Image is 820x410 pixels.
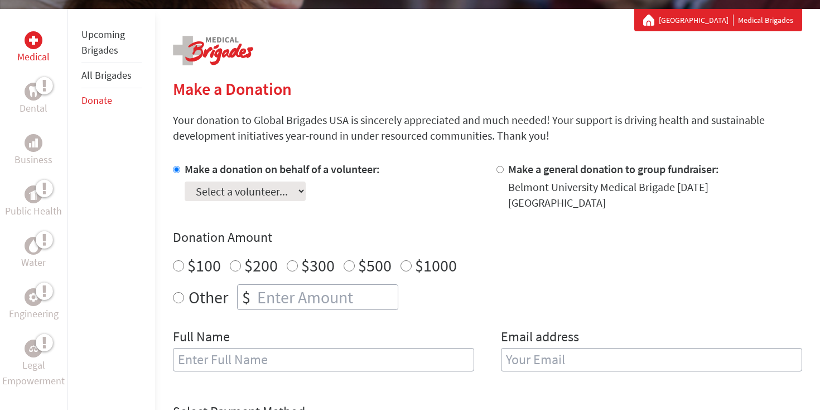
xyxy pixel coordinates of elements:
[5,185,62,219] a: Public HealthPublic Health
[189,284,228,310] label: Other
[173,348,474,371] input: Enter Full Name
[29,189,38,200] img: Public Health
[20,83,47,116] a: DentalDental
[173,36,253,65] img: logo-medical.png
[81,94,112,107] a: Donate
[173,228,802,246] h4: Donation Amount
[643,15,793,26] div: Medical Brigades
[29,345,38,352] img: Legal Empowerment
[173,112,802,144] p: Your donation to Global Brigades USA is sincerely appreciated and much needed! Your support is dr...
[81,63,142,88] li: All Brigades
[21,237,46,270] a: WaterWater
[508,179,802,211] div: Belmont University Medical Brigade [DATE] [GEOGRAPHIC_DATA]
[20,101,47,116] p: Dental
[25,237,42,255] div: Water
[29,239,38,252] img: Water
[29,293,38,302] img: Engineering
[25,83,42,101] div: Dental
[9,288,59,322] a: EngineeringEngineering
[187,255,221,276] label: $100
[25,288,42,306] div: Engineering
[244,255,278,276] label: $200
[173,328,230,348] label: Full Name
[25,31,42,49] div: Medical
[358,255,392,276] label: $500
[29,86,38,97] img: Dental
[238,285,255,309] div: $
[2,340,65,389] a: Legal EmpowermentLegal Empowerment
[659,15,734,26] a: [GEOGRAPHIC_DATA]
[81,88,142,113] li: Donate
[25,340,42,357] div: Legal Empowerment
[81,22,142,63] li: Upcoming Brigades
[415,255,457,276] label: $1000
[17,49,50,65] p: Medical
[81,28,125,56] a: Upcoming Brigades
[29,36,38,45] img: Medical
[501,328,579,348] label: Email address
[81,69,132,82] a: All Brigades
[25,185,42,203] div: Public Health
[21,255,46,270] p: Water
[185,162,380,176] label: Make a donation on behalf of a volunteer:
[25,134,42,152] div: Business
[501,348,802,371] input: Your Email
[2,357,65,389] p: Legal Empowerment
[5,203,62,219] p: Public Health
[17,31,50,65] a: MedicalMedical
[508,162,719,176] label: Make a general donation to group fundraiser:
[29,139,38,147] img: Business
[173,79,802,99] h2: Make a Donation
[9,306,59,322] p: Engineering
[301,255,335,276] label: $300
[255,285,398,309] input: Enter Amount
[15,152,52,168] p: Business
[15,134,52,168] a: BusinessBusiness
